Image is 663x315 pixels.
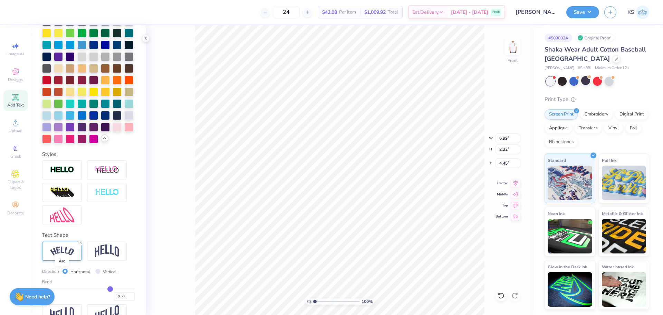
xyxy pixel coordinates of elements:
[451,9,488,16] span: [DATE] - [DATE]
[8,77,23,82] span: Designs
[70,269,90,275] label: Horizontal
[7,210,24,216] span: Decorate
[50,166,74,174] img: Stroke
[545,34,572,42] div: # 509002A
[602,272,646,307] img: Water based Ink
[9,128,22,133] span: Upload
[548,166,592,200] img: Standard
[362,298,373,305] span: 100 %
[364,9,386,16] span: $1,009.92
[548,157,566,164] span: Standard
[576,34,614,42] div: Original Proof
[42,231,135,239] div: Text Shape
[496,203,508,208] span: Top
[604,123,623,133] div: Vinyl
[339,9,356,16] span: Per Item
[545,45,646,63] span: Shaka Wear Adult Cotton Baseball [GEOGRAPHIC_DATA]
[3,179,28,190] span: Clipart & logos
[10,154,21,159] span: Greek
[548,263,587,270] span: Glow in the Dark Ink
[25,294,50,300] strong: Need help?
[50,207,74,222] img: Free Distort
[42,279,52,285] span: Bend
[42,150,135,158] div: Styles
[602,157,616,164] span: Puff Ink
[50,187,74,198] img: 3d Illusion
[627,8,634,16] span: KS
[412,9,439,16] span: Est. Delivery
[548,210,565,217] span: Neon Ink
[602,263,634,270] span: Water based Ink
[574,123,602,133] div: Transfers
[388,9,398,16] span: Total
[95,166,119,174] img: Shadow
[595,65,630,71] span: Minimum Order: 12 +
[545,137,578,147] div: Rhinestones
[548,219,592,253] img: Neon Ink
[602,210,643,217] span: Metallic & Glitter Ink
[580,109,613,120] div: Embroidery
[506,40,519,54] img: Front
[578,65,592,71] span: # SHBBJ
[566,6,599,18] button: Save
[322,9,337,16] span: $42.08
[545,65,574,71] span: [PERSON_NAME]
[627,6,649,19] a: KS
[95,188,119,196] img: Negative Space
[103,269,117,275] label: Vertical
[548,272,592,307] img: Glow in the Dark Ink
[496,192,508,197] span: Middle
[95,244,119,258] img: Arch
[625,123,642,133] div: Foil
[496,181,508,186] span: Center
[273,6,300,18] input: – –
[615,109,648,120] div: Digital Print
[50,247,74,256] img: Arc
[636,6,649,19] img: Kath Sales
[7,102,24,108] span: Add Text
[510,5,561,19] input: Untitled Design
[496,214,508,219] span: Bottom
[492,10,500,15] span: FREE
[545,123,572,133] div: Applique
[8,51,24,57] span: Image AI
[602,219,646,253] img: Metallic & Glitter Ink
[42,268,59,275] span: Direction
[602,166,646,200] img: Puff Ink
[545,109,578,120] div: Screen Print
[508,57,518,64] div: Front
[545,95,649,103] div: Print Type
[55,256,69,266] div: Arc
